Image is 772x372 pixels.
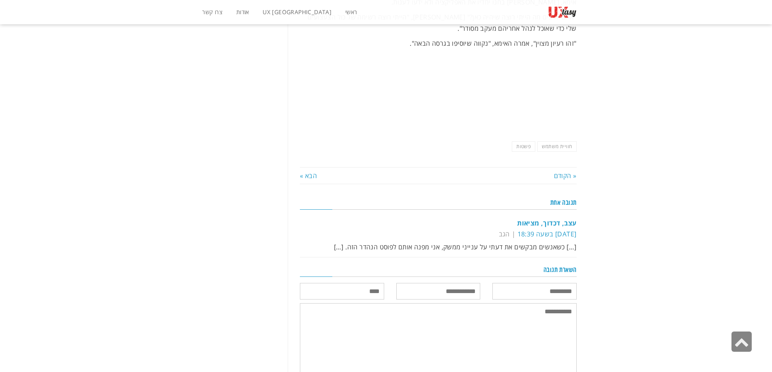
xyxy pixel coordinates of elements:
[499,230,516,238] a: להגיב לעצב, דכדוך, מציאות
[263,8,331,16] span: UX [GEOGRAPHIC_DATA]
[554,171,577,180] a: « הקודם
[543,266,576,274] span: השארת תגובה
[300,53,577,134] iframe: fb:comments Facebook Social Plugin
[300,171,317,180] a: הבא »
[202,8,222,16] span: צרו קשר
[345,8,357,16] span: ראשי
[537,141,577,152] a: חוויית משתמש
[550,199,577,207] span: תגובה אחת
[518,230,577,238] a: [DATE] בשעה 18:39
[548,6,577,18] img: UXtasy
[236,8,249,16] span: אודות
[300,38,577,49] p: "זהו רעיון מצוין", אמרה האימא, "נקווה שיוסיפו בגרסה הבאה".
[517,219,576,227] a: עצב, דכדוך, מציאות
[512,141,535,152] a: פשטות
[300,242,577,253] p: […] כשאנשים מבקשים את דעתי על ענייני ממשק, אני מפנה אותם לפוסט הנהדר הזה. […]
